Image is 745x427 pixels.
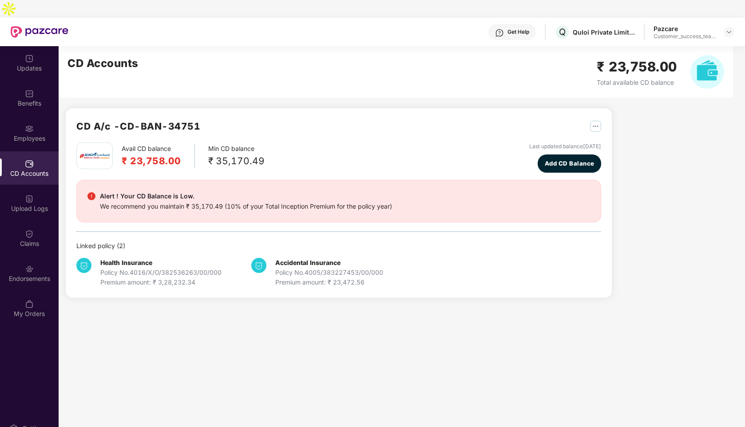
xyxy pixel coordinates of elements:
div: Avail CD balance [122,144,195,168]
img: svg+xml;base64,PHN2ZyB4bWxucz0iaHR0cDovL3d3dy53My5vcmcvMjAwMC9zdmciIHdpZHRoPSIzNCIgaGVpZ2h0PSIzNC... [76,258,91,273]
img: New Pazcare Logo [11,26,68,38]
button: Add CD Balance [538,154,601,173]
div: We recommend you maintain ₹ 35,170.49 (10% of your Total Inception Premium for the policy year) [100,202,392,211]
div: Get Help [507,28,529,36]
img: svg+xml;base64,PHN2ZyBpZD0iVXBsb2FkX0xvZ3MiIGRhdGEtbmFtZT0iVXBsb2FkIExvZ3MiIHhtbG5zPSJodHRwOi8vd3... [25,194,34,203]
h2: ₹ 23,758.00 [597,56,677,77]
img: svg+xml;base64,PHN2ZyBpZD0iQmVuZWZpdHMiIHhtbG5zPSJodHRwOi8vd3d3LnczLm9yZy8yMDAwL3N2ZyIgd2lkdGg9Ij... [25,89,34,98]
h2: ₹ 23,758.00 [122,154,181,168]
div: Last updated balance [DATE] [529,142,601,151]
span: Total available CD balance [597,79,674,86]
div: Quloi Private Limited [573,28,635,36]
img: svg+xml;base64,PHN2ZyB4bWxucz0iaHR0cDovL3d3dy53My5vcmcvMjAwMC9zdmciIHdpZHRoPSIzNCIgaGVpZ2h0PSIzNC... [251,258,266,273]
img: svg+xml;base64,PHN2ZyBpZD0iRHJvcGRvd24tMzJ4MzIiIHhtbG5zPSJodHRwOi8vd3d3LnczLm9yZy8yMDAwL3N2ZyIgd2... [725,28,733,36]
img: svg+xml;base64,PHN2ZyBpZD0iQ2xhaW0iIHhtbG5zPSJodHRwOi8vd3d3LnczLm9yZy8yMDAwL3N2ZyIgd2lkdGg9IjIwIi... [25,229,34,238]
b: Health Insurance [100,259,152,266]
div: Min CD balance [208,144,265,168]
div: Premium amount: ₹ 3,28,232.34 [100,277,222,287]
b: Accidental Insurance [275,259,341,266]
img: svg+xml;base64,PHN2ZyBpZD0iSGVscC0zMngzMiIgeG1sbnM9Imh0dHA6Ly93d3cudzMub3JnLzIwMDAvc3ZnIiB3aWR0aD... [495,28,504,37]
h2: CD A/c - CD-BAN-34751 [76,119,200,134]
div: Policy No. 4016/X/O/382536263/00/000 [100,268,222,277]
div: Customer_success_team_lead [654,33,716,40]
img: svg+xml;base64,PHN2ZyBpZD0iTXlfT3JkZXJzIiBkYXRhLW5hbWU9Ik15IE9yZGVycyIgeG1sbnM9Imh0dHA6Ly93d3cudz... [25,300,34,308]
div: Linked policy ( 2 ) [76,241,601,251]
span: Add CD Balance [545,159,594,168]
img: svg+xml;base64,PHN2ZyBpZD0iRW1wbG95ZWVzIiB4bWxucz0iaHR0cDovL3d3dy53My5vcmcvMjAwMC9zdmciIHdpZHRoPS... [25,124,34,133]
img: svg+xml;base64,PHN2ZyB4bWxucz0iaHR0cDovL3d3dy53My5vcmcvMjAwMC9zdmciIHhtbG5zOnhsaW5rPSJodHRwOi8vd3... [690,55,724,89]
div: Premium amount: ₹ 23,472.56 [275,277,383,287]
div: Policy No. 4005/383227453/00/000 [275,268,383,277]
img: svg+xml;base64,PHN2ZyBpZD0iRGFuZ2VyX2FsZXJ0IiBkYXRhLW5hbWU9IkRhbmdlciBhbGVydCIgeG1sbnM9Imh0dHA6Ly... [87,192,95,200]
img: svg+xml;base64,PHN2ZyB4bWxucz0iaHR0cDovL3d3dy53My5vcmcvMjAwMC9zdmciIHdpZHRoPSIyNSIgaGVpZ2h0PSIyNS... [590,121,601,132]
img: svg+xml;base64,PHN2ZyBpZD0iRW5kb3JzZW1lbnRzIiB4bWxucz0iaHR0cDovL3d3dy53My5vcmcvMjAwMC9zdmciIHdpZH... [25,265,34,273]
h2: CD Accounts [67,55,139,72]
span: Q [559,27,566,37]
img: svg+xml;base64,PHN2ZyBpZD0iQ0RfQWNjb3VudHMiIGRhdGEtbmFtZT0iQ0QgQWNjb3VudHMiIHhtbG5zPSJodHRwOi8vd3... [25,159,34,168]
div: ₹ 35,170.49 [208,154,265,168]
img: svg+xml;base64,PHN2ZyBpZD0iVXBkYXRlZCIgeG1sbnM9Imh0dHA6Ly93d3cudzMub3JnLzIwMDAvc3ZnIiB3aWR0aD0iMj... [25,54,34,63]
div: Pazcare [654,24,716,33]
img: icici.png [78,150,111,162]
div: Alert ! Your CD Balance is Low. [100,191,392,202]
